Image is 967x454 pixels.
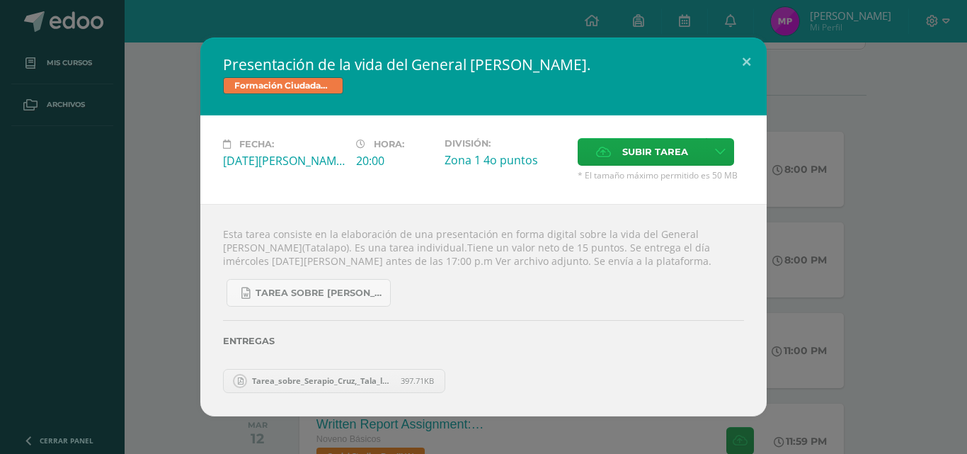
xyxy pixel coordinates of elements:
button: Close (Esc) [726,38,767,86]
a: Tarea_sobre_Serapio_Cruz,_Tala_lapo_3_básico_Formación. Abraham Portillo.pdf [223,369,445,393]
a: Tarea sobre [PERSON_NAME], Tala lapo 3 básico Formación..docx [227,279,391,307]
div: [DATE][PERSON_NAME] [223,153,345,169]
span: Formación Ciudadana Bas III [223,77,343,94]
span: Fecha: [239,139,274,149]
label: División: [445,138,566,149]
label: Entregas [223,336,744,346]
div: Zona 1 4o puntos [445,152,566,168]
span: Tarea sobre [PERSON_NAME], Tala lapo 3 básico Formación..docx [256,288,383,299]
span: Hora: [374,139,404,149]
div: Esta tarea consiste en la elaboración de una presentación en forma digital sobre la vida del Gene... [200,204,767,416]
h2: Presentación de la vida del General [PERSON_NAME]. [223,55,744,74]
span: 397.71KB [401,375,434,386]
span: Tarea_sobre_Serapio_Cruz,_Tala_lapo_3_básico_Formación. [PERSON_NAME].pdf [245,375,401,386]
span: * El tamaño máximo permitido es 50 MB [578,169,744,181]
span: Subir tarea [622,139,688,165]
div: 20:00 [356,153,433,169]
